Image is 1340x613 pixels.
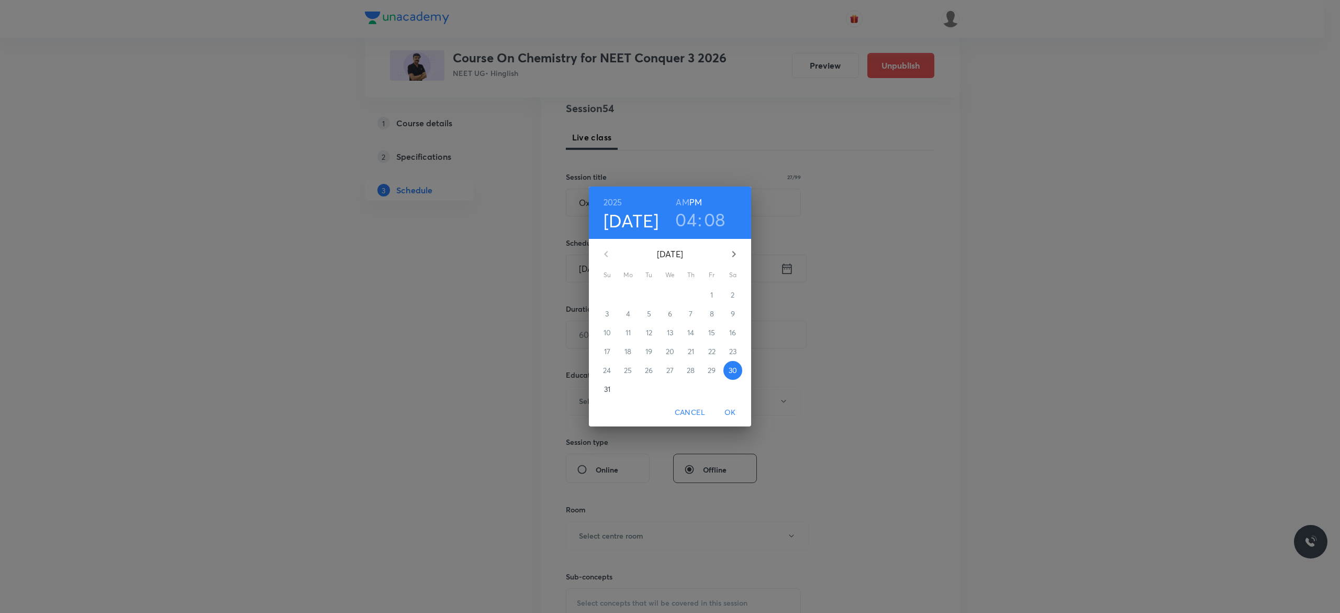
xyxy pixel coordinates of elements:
p: [DATE] [619,248,721,260]
button: PM [689,195,702,210]
span: OK [718,406,743,419]
button: AM [676,195,689,210]
h3: : [698,209,702,231]
p: 30 [729,365,737,376]
span: Th [682,270,700,280]
button: 2025 [604,195,622,210]
button: 31 [598,380,617,399]
span: Su [598,270,617,280]
span: Mo [619,270,638,280]
p: 31 [604,384,610,395]
span: Cancel [675,406,705,419]
button: 08 [704,209,725,231]
button: 30 [723,361,742,380]
span: Tu [640,270,658,280]
button: OK [713,403,747,422]
button: 04 [675,209,697,231]
span: Sa [723,270,742,280]
span: Fr [702,270,721,280]
button: Cancel [671,403,709,422]
span: We [661,270,679,280]
button: [DATE] [604,210,659,232]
